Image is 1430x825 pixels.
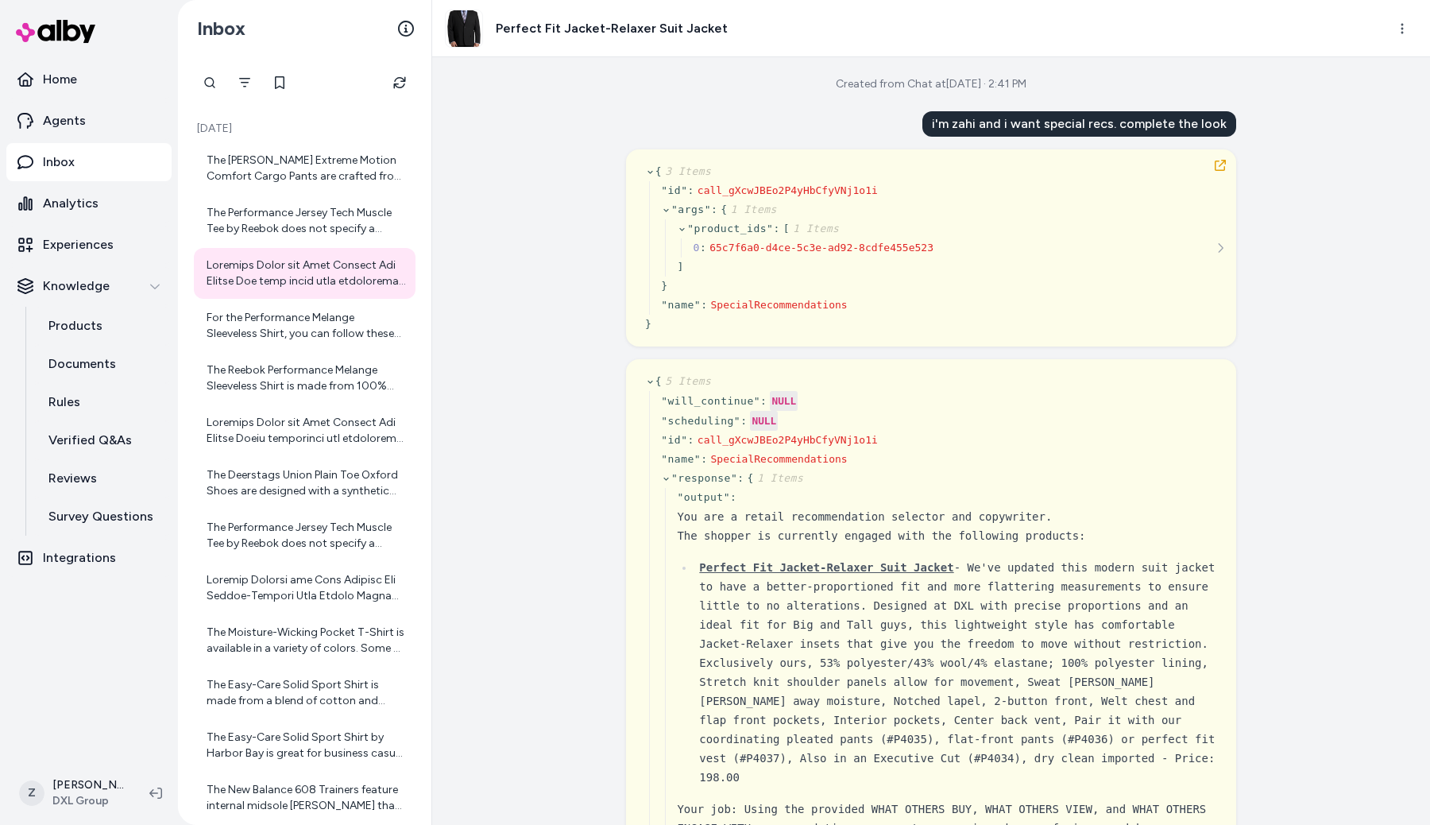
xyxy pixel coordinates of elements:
[671,472,737,484] span: " response "
[750,411,778,431] div: NULL
[52,793,124,809] span: DXL Group
[52,777,124,793] p: [PERSON_NAME]
[48,431,132,450] p: Verified Q&As
[194,510,415,561] a: The Performance Jersey Tech Muscle Tee by Reebok does not specify a particular fit type in the pr...
[194,121,415,137] p: [DATE]
[207,415,406,447] div: Loremips Dolor sit Amet Consect Adi Elitse Doeiu temporinci utl etdolorema aliqua enim admi veni ...
[43,70,77,89] p: Home
[43,153,75,172] p: Inbox
[661,280,667,292] span: }
[48,354,116,374] p: Documents
[19,780,44,806] span: Z
[6,143,172,181] a: Inbox
[48,469,97,488] p: Reviews
[194,300,415,351] a: For the Performance Melange Sleeveless Shirt, you can follow these general care instructions: 1. ...
[698,184,878,196] span: call_gXcwJBEo2P4yHbCfyVNj1o1i
[43,235,114,254] p: Experiences
[701,451,707,467] div: :
[48,316,102,335] p: Products
[446,10,482,47] img: pP4033black
[661,184,687,196] span: " id "
[33,498,172,536] a: Survey Questions
[661,415,740,427] span: " scheduling "
[661,434,687,446] span: " id "
[194,563,415,614] a: Loremip Dolorsi ame Cons Adipisc Eli Seddoe-Tempori Utla Etdolo Magna aliqu eni adminimven quisno...
[655,375,712,387] span: {
[207,310,406,342] div: For the Performance Melange Sleeveless Shirt, you can follow these general care instructions: 1. ...
[754,472,803,484] span: 1 Items
[207,258,406,289] div: Loremips Dolor sit Amet Consect Adi Elitse Doe temp incid utla etdolorema aliq enim admini venia ...
[207,153,406,184] div: The [PERSON_NAME] Extreme Motion Comfort Cargo Pants are crafted from a performance-stretch fabri...
[694,558,1217,787] li: - We've updated this modern suit jacket to have a better-proportioned fit and more flattering mea...
[701,297,707,313] div: :
[677,507,1217,526] div: You are a retail recommendation selector and copywriter.
[728,203,777,215] span: 1 Items
[33,383,172,421] a: Rules
[33,459,172,498] a: Reviews
[783,223,840,234] span: [
[43,194,99,213] p: Analytics
[207,205,406,237] div: The Performance Jersey Tech Muscle Tee by Reebok does not specify a particular fit type in the pr...
[194,196,415,246] a: The Performance Jersey Tech Muscle Tee by Reebok does not specify a particular fit type in the pr...
[748,472,804,484] span: {
[384,67,415,99] button: Refresh
[662,375,711,387] span: 5 Items
[661,299,701,311] span: " name "
[33,307,172,345] a: Products
[688,432,694,448] div: :
[711,202,717,218] div: :
[655,165,712,177] span: {
[194,143,415,194] a: The [PERSON_NAME] Extreme Motion Comfort Cargo Pants are crafted from a performance-stretch fabri...
[730,490,736,505] div: :
[207,362,406,394] div: The Reebok Performance Melange Sleeveless Shirt is made from 100% polyester, which typically does...
[694,242,700,254] span: 0
[207,782,406,814] div: The New Balance 608 Trainers feature internal midsole [PERSON_NAME] that add midfoot structure an...
[677,491,730,503] span: " output "
[721,203,777,215] span: {
[43,111,86,130] p: Agents
[645,318,651,330] span: }
[677,526,1217,545] div: The shopper is currently engaged with the following products:
[207,520,406,552] div: The Performance Jersey Tech Muscle Tee by Reebok does not specify a particular fit type in the pr...
[710,299,847,311] span: SpecialRecommendations
[661,453,701,465] span: " name "
[662,165,711,177] span: 3 Items
[740,413,747,429] div: :
[709,242,933,254] span: 65c7f6a0-d4ce-5c3e-ad92-8cdfe455e523
[229,67,261,99] button: Filter
[1211,238,1230,258] button: See more
[6,60,172,99] a: Home
[6,226,172,264] a: Experiences
[194,405,415,456] a: Loremips Dolor sit Amet Consect Adi Elitse Doeiu temporinci utl etdolorema aliqua enim admi veni ...
[698,434,878,446] span: call_gXcwJBEo2P4yHbCfyVNj1o1i
[194,248,415,299] a: Loremips Dolor sit Amet Consect Adi Elitse Doe temp incid utla etdolorema aliq enim admini venia ...
[688,183,694,199] div: :
[737,471,744,486] div: :
[773,221,779,237] div: :
[700,240,706,256] div: :
[836,76,1026,92] div: Created from Chat at [DATE] · 2:41 PM
[207,572,406,604] div: Loremip Dolorsi ame Cons Adipisc Eli Seddoe-Tempori Utla Etdolo Magna aliqu eni adminimven quisno...
[699,561,953,574] span: Perfect Fit Jacket-Relaxer Suit Jacket
[16,20,95,43] img: alby Logo
[194,668,415,718] a: The Easy-Care Solid Sport Shirt is made from a blend of cotton and polyester. If you need more de...
[33,421,172,459] a: Verified Q&As
[48,507,153,526] p: Survey Questions
[6,539,172,577] a: Integrations
[43,277,110,296] p: Knowledge
[207,467,406,499] div: The Deerstags Union Plain Toe Oxford Shoes are designed with a synthetic leather upper and provid...
[194,615,415,666] a: The Moisture-Wicking Pocket T-Shirt is available in a variety of colors. Some of the colors you c...
[194,458,415,509] a: The Deerstags Union Plain Toe Oxford Shoes are designed with a synthetic leather upper and provid...
[496,19,728,38] h3: Perfect Fit Jacket-Relaxer Suit Jacket
[760,393,767,409] div: :
[48,393,80,412] p: Rules
[194,773,415,823] a: The New Balance 608 Trainers feature internal midsole [PERSON_NAME] that add midfoot structure an...
[710,453,847,465] span: SpecialRecommendations
[194,353,415,404] a: The Reebok Performance Melange Sleeveless Shirt is made from 100% polyester, which typically does...
[677,261,683,273] span: ]
[6,102,172,140] a: Agents
[687,223,773,234] span: " product_ids "
[194,720,415,771] a: The Easy-Care Solid Sport Shirt by Harbor Bay is great for business casual occasions. Its lightwe...
[207,730,406,761] div: The Easy-Care Solid Sport Shirt by Harbor Bay is great for business casual occasions. Its lightwe...
[6,184,172,223] a: Analytics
